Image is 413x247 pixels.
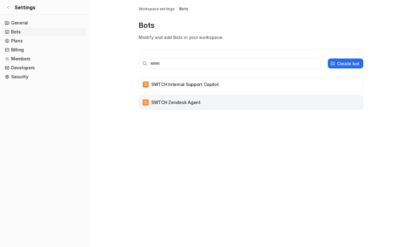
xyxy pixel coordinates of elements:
[2,72,86,81] a: Security
[143,99,149,106] span: S
[2,63,86,72] a: Developers
[143,81,149,88] span: S
[330,61,335,66] img: create
[139,6,175,12] a: Workspace settings
[177,6,178,12] span: /
[151,81,219,88] p: SWTCH Internal Support Copilot
[139,34,363,41] p: Modify and add Bots in your workspace.
[2,45,86,54] a: Billing
[2,37,86,45] a: Plans
[2,19,86,27] a: General
[15,4,35,11] span: Settings
[179,6,188,12] a: Bots
[2,54,86,63] a: Members
[337,60,360,67] p: Create bot
[139,20,363,30] p: Bots
[328,58,363,68] button: Create bot
[151,99,201,106] p: SWTCH Zendesk Agent
[2,28,86,36] a: Bots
